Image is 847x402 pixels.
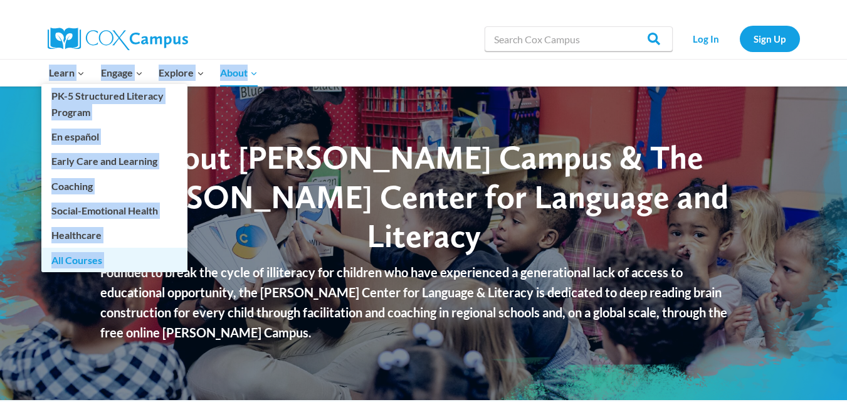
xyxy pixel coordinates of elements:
button: Child menu of Learn [41,60,93,86]
a: All Courses [41,248,187,272]
span: About [PERSON_NAME] Campus & The [PERSON_NAME] Center for Language and Literacy [119,137,729,255]
a: Healthcare [41,223,187,247]
a: Log In [679,26,734,51]
a: Early Care and Learning [41,149,187,173]
p: Founded to break the cycle of illiteracy for children who have experienced a generational lack of... [100,262,747,342]
input: Search Cox Campus [485,26,673,51]
button: Child menu of Engage [93,60,151,86]
a: Coaching [41,174,187,198]
a: Sign Up [740,26,800,51]
nav: Secondary Navigation [679,26,800,51]
button: Child menu of Explore [151,60,213,86]
button: Child menu of About [212,60,266,86]
a: En español [41,125,187,149]
img: Cox Campus [48,28,188,50]
nav: Primary Navigation [41,60,266,86]
a: PK-5 Structured Literacy Program [41,84,187,124]
a: Social-Emotional Health [41,199,187,223]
